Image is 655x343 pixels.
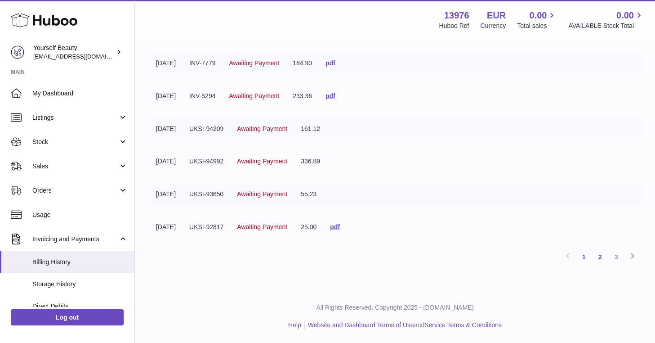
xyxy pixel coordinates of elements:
[11,45,24,59] img: alyona.petushkova@yourselfbeauty.com
[444,9,469,22] strong: 13976
[330,223,340,230] a: pdf
[32,113,118,122] span: Listings
[32,258,128,266] span: Billing History
[142,303,648,312] p: All Rights Reserved. Copyright 2025 - [DOMAIN_NAME]
[294,216,323,238] td: 25.00
[608,249,624,265] a: 3
[32,138,118,146] span: Stock
[229,59,279,67] span: Awaiting Payment
[149,85,183,107] td: [DATE]
[308,321,414,329] a: Website and Dashboard Terms of Use
[32,186,118,195] span: Orders
[481,22,506,30] div: Currency
[183,183,230,205] td: UKSI-93650
[183,85,222,107] td: INV-5294
[286,52,319,74] td: 184.90
[33,53,132,60] span: [EMAIL_ADDRESS][DOMAIN_NAME]
[424,321,502,329] a: Service Terms & Conditions
[568,9,644,30] a: 0.00 AVAILABLE Stock Total
[229,92,279,99] span: Awaiting Payment
[32,162,118,171] span: Sales
[237,158,287,165] span: Awaiting Payment
[325,59,335,67] a: pdf
[616,9,634,22] span: 0.00
[149,216,183,238] td: [DATE]
[286,85,319,107] td: 233.36
[149,52,183,74] td: [DATE]
[149,183,183,205] td: [DATE]
[530,9,547,22] span: 0.00
[32,280,128,289] span: Storage History
[576,249,592,265] a: 1
[517,9,557,30] a: 0.00 Total sales
[149,118,183,140] td: [DATE]
[32,211,128,219] span: Usage
[183,216,230,238] td: UKSI-92817
[149,150,183,172] td: [DATE]
[32,235,118,244] span: Invoicing and Payments
[32,89,128,98] span: My Dashboard
[183,150,230,172] td: UKSI-94992
[33,44,114,61] div: Yourself Beauty
[592,249,608,265] a: 2
[439,22,469,30] div: Huboo Ref
[32,302,128,311] span: Direct Debits
[294,118,327,140] td: 161.12
[487,9,506,22] strong: EUR
[237,125,287,132] span: Awaiting Payment
[325,92,335,99] a: pdf
[11,309,124,325] a: Log out
[294,183,323,205] td: 55.23
[305,321,502,329] li: and
[294,150,327,172] td: 336.89
[183,118,230,140] td: UKSI-94209
[568,22,644,30] span: AVAILABLE Stock Total
[288,321,301,329] a: Help
[517,22,557,30] span: Total sales
[237,223,287,230] span: Awaiting Payment
[183,52,222,74] td: INV-7779
[237,190,287,198] span: Awaiting Payment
